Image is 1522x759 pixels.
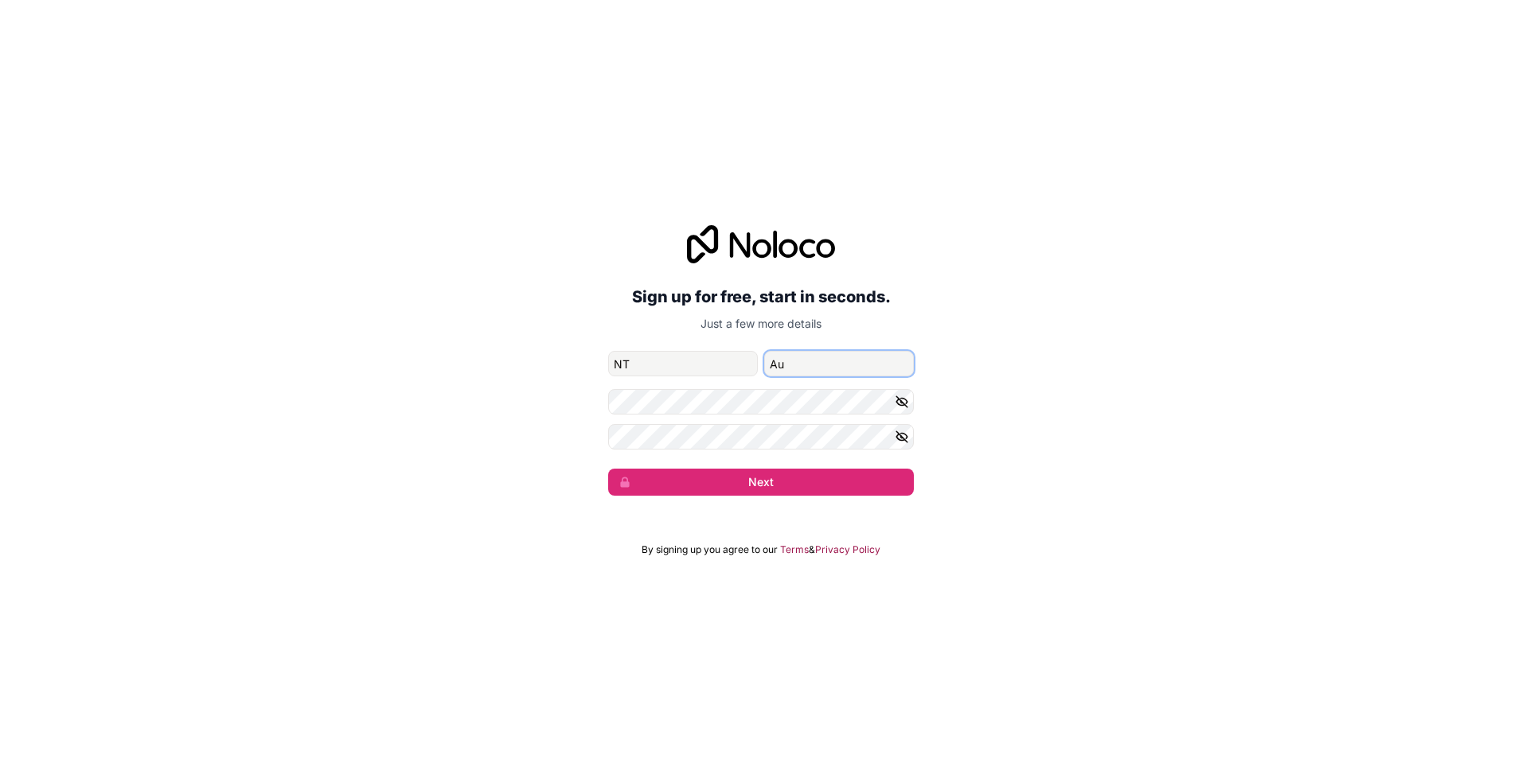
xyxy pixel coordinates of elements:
[608,389,914,415] input: Password
[608,282,914,311] h2: Sign up for free, start in seconds.
[764,351,914,376] input: family-name
[608,351,758,376] input: given-name
[608,469,914,496] button: Next
[642,543,778,556] span: By signing up you agree to our
[815,543,880,556] a: Privacy Policy
[608,316,914,332] p: Just a few more details
[608,424,914,450] input: Confirm password
[780,543,809,556] a: Terms
[809,543,815,556] span: &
